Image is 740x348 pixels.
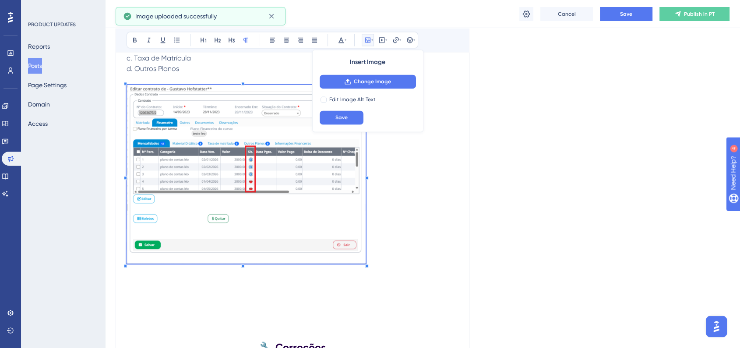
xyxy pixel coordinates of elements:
[135,11,217,21] span: Image uploaded successfully
[540,7,593,21] button: Cancel
[620,11,632,18] span: Save
[350,57,385,67] span: Insert Image
[28,96,50,112] button: Domain
[127,64,179,73] span: d. Outros Planos
[600,7,652,21] button: Save
[684,11,715,18] span: Publish in PT
[329,96,376,103] span: Edit Image Alt Text
[320,75,416,89] button: Change Image
[28,39,50,54] button: Reports
[28,116,48,131] button: Access
[558,11,576,18] span: Cancel
[703,313,729,340] iframe: UserGuiding AI Assistant Launcher
[127,54,191,62] span: c. Taxa de Matrícula
[320,110,363,124] button: Save
[28,77,67,93] button: Page Settings
[335,114,348,121] span: Save
[28,21,76,28] div: PRODUCT UPDATES
[659,7,729,21] button: Publish in PT
[28,58,42,74] button: Posts
[354,78,391,85] span: Change Image
[61,4,63,11] div: 4
[21,2,55,13] span: Need Help?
